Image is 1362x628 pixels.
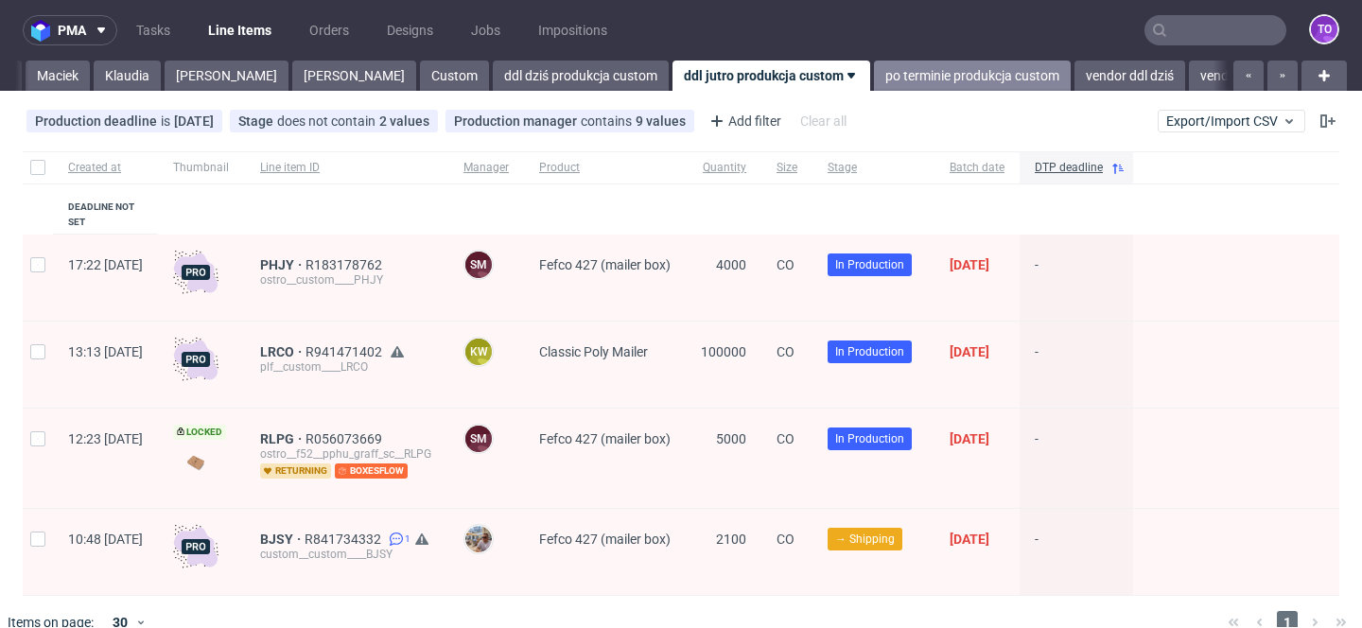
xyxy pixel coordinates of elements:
img: pro-icon.017ec5509f39f3e742e3.png [173,524,218,569]
div: Add filter [702,106,785,136]
a: BJSY [260,532,305,547]
a: vendor ddl jutro [1189,61,1303,91]
span: Fefco 427 (mailer box) [539,431,671,446]
span: boxesflow [335,463,408,479]
div: 9 values [636,113,686,129]
span: [DATE] [950,344,989,359]
span: 100000 [701,344,746,359]
span: pma [58,24,86,37]
span: [DATE] [950,257,989,272]
a: [PERSON_NAME] [165,61,288,91]
a: Line Items [197,15,283,45]
span: Batch date [950,160,1004,176]
span: In Production [835,256,904,273]
div: custom__custom____BJSY [260,547,433,562]
img: pro-icon.017ec5509f39f3e742e3.png [173,337,218,382]
img: Michał Palasek [465,526,492,552]
span: In Production [835,343,904,360]
img: logo [31,20,58,42]
span: Production manager [454,113,581,129]
button: pma [23,15,117,45]
a: ddl dziś produkcja custom [493,61,669,91]
a: [PERSON_NAME] [292,61,416,91]
span: - [1035,431,1118,485]
span: 13:13 [DATE] [68,344,143,359]
span: Quantity [701,160,746,176]
a: RLPG [260,431,306,446]
span: - [1035,257,1118,298]
a: LRCO [260,344,306,359]
span: CO [777,532,794,547]
span: Line item ID [260,160,433,176]
div: [DATE] [174,113,214,129]
figcaption: to [1311,16,1337,43]
span: In Production [835,430,904,447]
span: Manager [463,160,509,176]
span: [DATE] [950,431,989,446]
span: Thumbnail [173,160,230,176]
a: R056073669 [306,431,386,446]
span: - [1035,532,1118,572]
span: Created at [68,160,143,176]
span: does not contain [277,113,379,129]
a: R941471402 [306,344,386,359]
a: Tasks [125,15,182,45]
span: CO [777,431,794,446]
div: Deadline not set [68,200,143,230]
span: Stage [828,160,919,176]
a: Jobs [460,15,512,45]
a: Maciek [26,61,90,91]
span: Size [777,160,797,176]
a: R841734332 [305,532,385,547]
a: vendor ddl dziś [1074,61,1185,91]
span: 4000 [716,257,746,272]
span: Fefco 427 (mailer box) [539,257,671,272]
span: CO [777,257,794,272]
button: Export/Import CSV [1158,110,1305,132]
span: [DATE] [950,532,989,547]
span: 5000 [716,431,746,446]
div: plf__custom____LRCO [260,359,433,375]
div: ostro__custom____PHJY [260,272,433,288]
span: contains [581,113,636,129]
span: Product [539,160,671,176]
a: 1 [385,532,410,547]
span: DTP deadline [1035,160,1103,176]
div: Clear all [796,108,850,134]
span: 10:48 [DATE] [68,532,143,547]
span: - [1035,344,1118,385]
span: is [161,113,174,129]
figcaption: SM [465,252,492,278]
a: ddl jutro produkcja custom [672,61,870,91]
span: 12:23 [DATE] [68,431,143,446]
a: PHJY [260,257,306,272]
a: Orders [298,15,360,45]
span: Classic Poly Mailer [539,344,648,359]
span: Production deadline [35,113,161,129]
img: pro-icon.017ec5509f39f3e742e3.png [173,250,218,295]
figcaption: SM [465,426,492,452]
a: R183178762 [306,257,386,272]
span: Stage [238,113,277,129]
span: CO [777,344,794,359]
span: Locked [173,425,226,440]
span: 2100 [716,532,746,547]
figcaption: KW [465,339,492,365]
a: po terminie produkcja custom [874,61,1071,91]
span: Export/Import CSV [1166,113,1297,129]
a: Designs [375,15,445,45]
a: Impositions [527,15,619,45]
span: → Shipping [835,531,895,548]
span: Fefco 427 (mailer box) [539,532,671,547]
a: Custom [420,61,489,91]
div: ostro__f52__pphu_graff_sc__RLPG [260,446,433,462]
span: 17:22 [DATE] [68,257,143,272]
